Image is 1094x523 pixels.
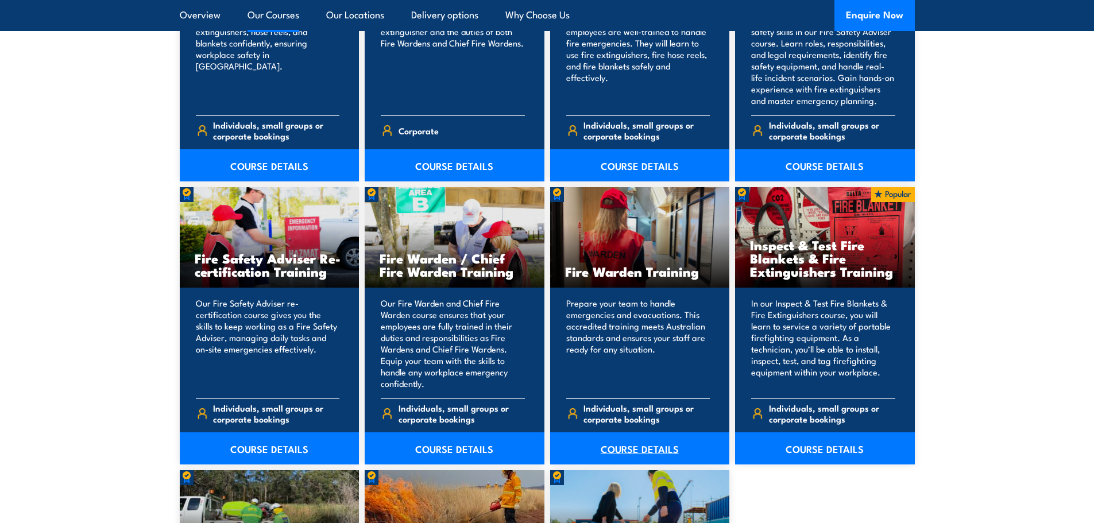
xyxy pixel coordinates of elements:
span: Individuals, small groups or corporate bookings [213,402,339,424]
p: Train your team in essential fire safety. Learn to use fire extinguishers, hose reels, and blanke... [196,3,340,106]
span: Individuals, small groups or corporate bookings [769,119,895,141]
span: Corporate [399,122,439,140]
span: Individuals, small groups or corporate bookings [213,119,339,141]
p: Equip your team in [GEOGRAPHIC_DATA] with key fire safety skills in our Fire Safety Adviser cours... [751,3,895,106]
a: COURSE DETAILS [365,432,544,464]
a: COURSE DETAILS [550,432,730,464]
h3: Fire Safety Adviser Re-certification Training [195,251,345,278]
a: COURSE DETAILS [550,149,730,181]
a: COURSE DETAILS [365,149,544,181]
a: COURSE DETAILS [180,149,359,181]
p: Prepare your team to handle emergencies and evacuations. This accredited training meets Australia... [566,297,710,389]
span: Individuals, small groups or corporate bookings [399,402,525,424]
a: COURSE DETAILS [735,149,915,181]
a: COURSE DETAILS [180,432,359,464]
p: Our Fire Safety Adviser re-certification course gives you the skills to keep working as a Fire Sa... [196,297,340,389]
p: Our Fire Warden and Chief Fire Warden course ensures that your employees are fully trained in the... [381,297,525,389]
h3: Fire Warden / Chief Fire Warden Training [380,251,529,278]
p: In our Inspect & Test Fire Blankets & Fire Extinguishers course, you will learn to service a vari... [751,297,895,389]
p: Our Fire Extinguisher and Fire Warden course will ensure your employees are well-trained to handl... [566,3,710,106]
p: Our Fire Combo Awareness Day includes training on how to use a fire extinguisher and the duties o... [381,3,525,106]
h3: Fire Warden Training [565,265,715,278]
a: COURSE DETAILS [735,432,915,464]
span: Individuals, small groups or corporate bookings [583,402,710,424]
h3: Inspect & Test Fire Blankets & Fire Extinguishers Training [750,238,900,278]
span: Individuals, small groups or corporate bookings [583,119,710,141]
span: Individuals, small groups or corporate bookings [769,402,895,424]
